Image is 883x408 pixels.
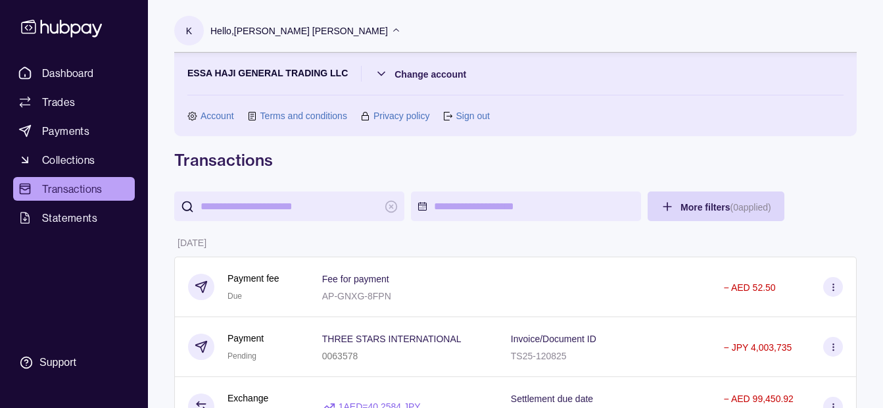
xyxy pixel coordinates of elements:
span: More filters [680,202,771,213]
p: Settlement due date [511,394,593,404]
p: 0063578 [322,351,358,361]
a: Sign out [456,109,489,123]
p: ( 0 applied) [730,202,771,213]
a: Trades [13,90,135,114]
span: Transactions [42,181,103,197]
a: Support [13,349,135,376]
input: search [201,191,378,221]
span: Payments [42,123,89,139]
div: Support [39,355,76,370]
a: Dashboard [13,61,135,85]
a: Privacy policy [373,109,430,123]
p: − AED 52.50 [724,282,776,293]
p: Invoice/Document ID [511,334,596,344]
p: THREE STARS INTERNATIONAL [322,334,462,344]
button: More filters(0applied) [648,191,784,221]
h1: Transactions [174,149,857,170]
p: Exchange [227,391,268,405]
p: AP-GNXG-8FPN [322,291,391,301]
span: Collections [42,152,95,168]
p: Payment [227,331,264,345]
p: Hello, [PERSON_NAME] [PERSON_NAME] [210,24,388,38]
a: Transactions [13,177,135,201]
span: Dashboard [42,65,94,81]
p: − JPY 4,003,735 [724,342,792,353]
a: Payments [13,119,135,143]
span: Statements [42,210,97,226]
a: Terms and conditions [260,109,347,123]
a: Statements [13,206,135,230]
span: Trades [42,94,75,110]
span: Change account [394,69,466,80]
p: − AED 99,450.92 [724,394,794,404]
p: ESSA HAJI GENERAL TRADING LLC [187,66,348,82]
p: K [186,24,192,38]
p: TS25-120825 [511,351,567,361]
a: Account [201,109,234,123]
button: Change account [375,66,466,82]
span: Pending [227,351,256,361]
p: [DATE] [178,238,206,248]
a: Collections [13,148,135,172]
p: Payment fee [227,271,279,286]
p: Fee for payment [322,274,389,284]
span: Due [227,292,242,301]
